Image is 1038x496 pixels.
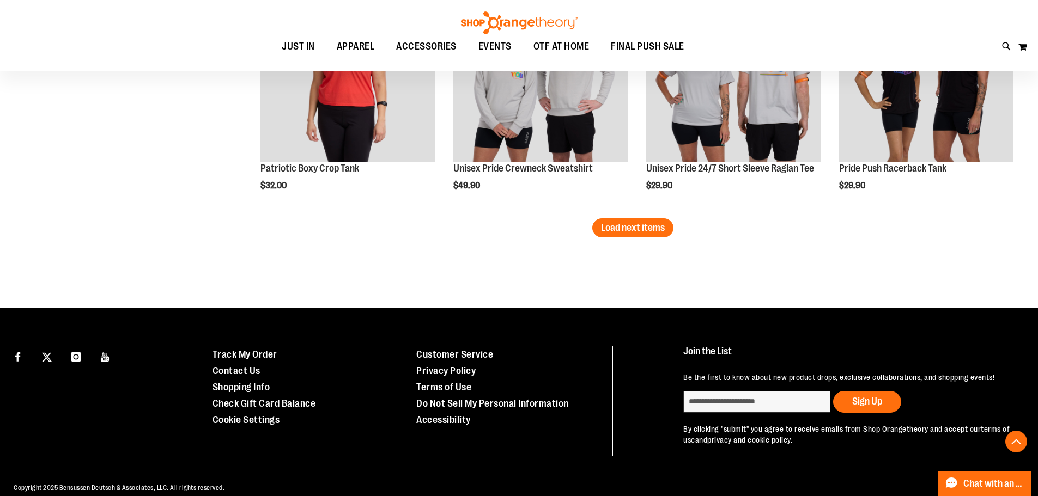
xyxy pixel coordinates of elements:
[839,181,867,191] span: $29.90
[282,34,315,59] span: JUST IN
[396,34,457,59] span: ACCESSORIES
[852,396,882,407] span: Sign Up
[839,163,946,174] a: Pride Push Racerback Tank
[416,349,493,360] a: Customer Service
[213,382,270,393] a: Shopping Info
[611,34,684,59] span: FINAL PUSH SALE
[213,349,277,360] a: Track My Order
[66,346,86,365] a: Visit our Instagram page
[213,365,260,376] a: Contact Us
[337,34,375,59] span: APPAREL
[683,391,830,413] input: enter email
[707,436,792,444] a: privacy and cookie policy.
[459,11,579,34] img: Shop Orangetheory
[271,34,326,59] a: JUST IN
[683,425,1010,444] a: terms of use
[646,181,674,191] span: $29.90
[683,372,1013,383] p: Be the first to know about new product drops, exclusive collaborations, and shopping events!
[14,484,224,492] span: Copyright 2025 Bensussen Deutsch & Associates, LLC. All rights reserved.
[96,346,115,365] a: Visit our Youtube page
[646,163,814,174] a: Unisex Pride 24/7 Short Sleeve Raglan Tee
[38,346,57,365] a: Visit our X page
[416,365,476,376] a: Privacy Policy
[468,34,523,59] a: EVENTS
[213,414,280,425] a: Cookie Settings
[326,34,386,59] a: APPAREL
[453,181,482,191] span: $49.90
[833,391,901,413] button: Sign Up
[260,163,359,174] a: Patriotic Boxy Crop Tank
[42,352,52,362] img: Twitter
[938,471,1032,496] button: Chat with an Expert
[1005,431,1027,452] button: Back To Top
[385,34,468,59] a: ACCESSORIES
[592,218,673,237] button: Load next items
[453,163,593,174] a: Unisex Pride Crewneck Sweatshirt
[213,398,316,409] a: Check Gift Card Balance
[963,479,1025,489] span: Chat with an Expert
[683,346,1013,366] h4: Join the List
[533,34,590,59] span: OTF AT HOME
[416,414,471,425] a: Accessibility
[683,424,1013,445] p: By clicking "submit" you agree to receive emails from Shop Orangetheory and accept our and
[416,382,471,393] a: Terms of Use
[601,222,665,233] span: Load next items
[260,181,288,191] span: $32.00
[478,34,512,59] span: EVENTS
[8,346,27,365] a: Visit our Facebook page
[600,34,695,59] a: FINAL PUSH SALE
[416,398,569,409] a: Do Not Sell My Personal Information
[523,34,600,59] a: OTF AT HOME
